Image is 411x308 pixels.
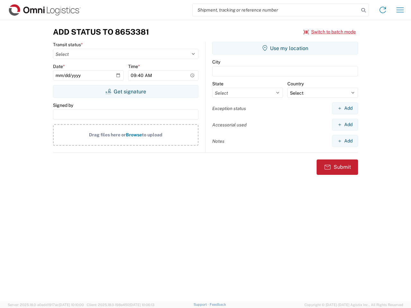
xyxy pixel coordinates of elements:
[87,303,154,307] span: Client: 2025.18.0-198a450
[128,64,140,69] label: Time
[89,132,126,137] span: Drag files here or
[53,64,65,69] label: Date
[142,132,162,137] span: to upload
[332,135,358,147] button: Add
[332,102,358,114] button: Add
[59,303,84,307] span: [DATE] 10:10:00
[8,303,84,307] span: Server: 2025.18.0-a0edd1917ac
[212,59,220,65] label: City
[212,42,358,55] button: Use my location
[194,303,210,306] a: Support
[129,303,154,307] span: [DATE] 10:06:13
[332,119,358,131] button: Add
[210,303,226,306] a: Feedback
[212,106,246,111] label: Exception status
[317,159,358,175] button: Submit
[53,42,83,47] label: Transit status
[303,27,356,37] button: Switch to batch mode
[53,102,73,108] label: Signed by
[53,27,149,37] h3: Add Status to 8653381
[212,138,224,144] label: Notes
[304,302,403,308] span: Copyright © [DATE]-[DATE] Agistix Inc., All Rights Reserved
[287,81,304,87] label: Country
[212,122,247,128] label: Accessorial used
[193,4,359,16] input: Shipment, tracking or reference number
[212,81,223,87] label: State
[53,85,198,98] button: Get signature
[126,132,142,137] span: Browse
